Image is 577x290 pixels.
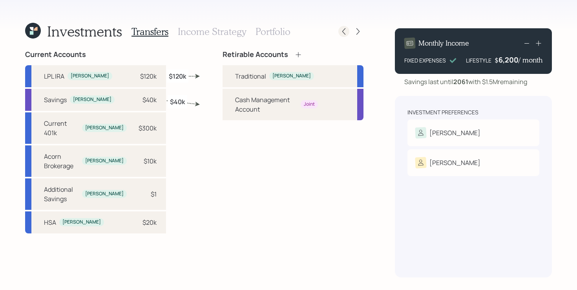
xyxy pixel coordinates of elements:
div: $120k [140,72,157,81]
div: [PERSON_NAME] [73,96,111,103]
div: [PERSON_NAME] [71,73,109,79]
div: [PERSON_NAME] [272,73,311,79]
div: Savings last until with $1.5M remaining [404,77,527,86]
div: [PERSON_NAME] [85,125,124,131]
div: $300k [139,123,157,133]
div: Acorn Brokerage [44,152,79,171]
h4: $ [495,56,498,64]
h3: Income Strategy [178,26,246,37]
div: Joint [304,101,315,108]
div: FIXED EXPENSES [404,56,446,64]
div: Traditional [235,72,266,81]
div: HSA [44,218,56,227]
div: $40k [142,95,157,105]
h4: Monthly Income [418,39,469,48]
div: [PERSON_NAME] [85,158,124,164]
h4: Current Accounts [25,50,86,59]
b: 2061 [453,77,468,86]
div: LIFESTYLE [466,56,491,64]
div: [PERSON_NAME] [429,128,480,138]
label: $40k [170,97,185,106]
div: Additional Savings [44,185,79,204]
div: Cash Management Account [235,95,298,114]
h3: Transfers [131,26,168,37]
div: 6,200 [498,55,519,64]
h3: Portfolio [256,26,290,37]
div: Current 401k [44,119,79,138]
label: $120k [169,72,186,80]
div: LPL IRA [44,72,64,81]
div: $1 [151,189,157,199]
h4: Retirable Accounts [223,50,288,59]
div: $10k [144,156,157,166]
h4: / month [519,56,542,64]
div: Investment Preferences [407,108,478,116]
div: $20k [142,218,157,227]
div: [PERSON_NAME] [62,219,101,226]
div: [PERSON_NAME] [429,158,480,167]
h1: Investments [47,23,122,40]
div: [PERSON_NAME] [85,191,124,197]
div: Savings [44,95,67,105]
